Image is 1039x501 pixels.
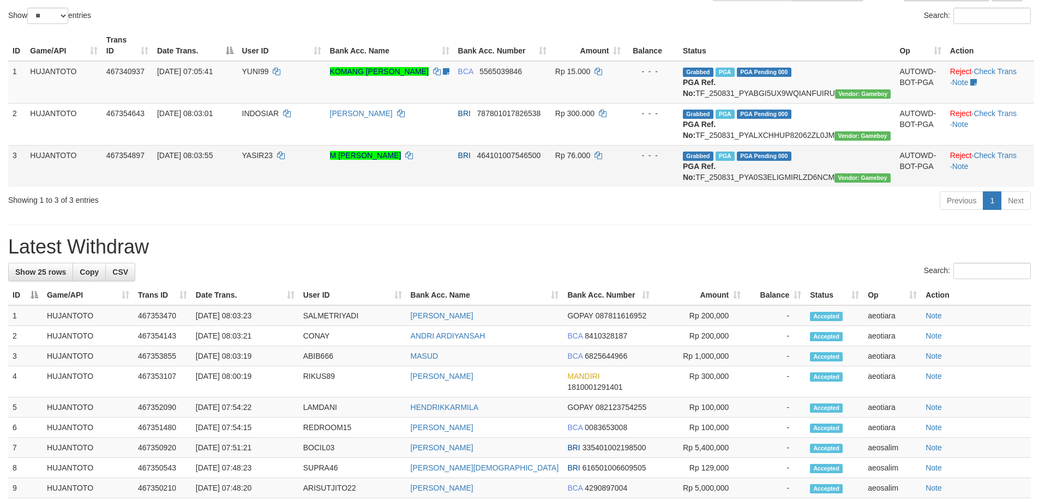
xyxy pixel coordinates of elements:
[43,397,134,418] td: HUJANTOTO
[454,30,551,61] th: Bank Acc. Number: activate to sort column ascending
[940,191,983,210] a: Previous
[411,443,473,452] a: [PERSON_NAME]
[43,326,134,346] td: HUJANTOTO
[106,109,145,118] span: 467354643
[716,152,735,161] span: Marked by aeosalim
[946,61,1034,104] td: · ·
[330,109,393,118] a: [PERSON_NAME]
[191,397,299,418] td: [DATE] 07:54:22
[8,326,43,346] td: 2
[835,89,891,99] span: Vendor URL: https://payment21.1velocity.biz
[242,109,279,118] span: INDOSIAR
[8,397,43,418] td: 5
[834,131,890,141] span: Vendor URL: https://payment21.1velocity.biz
[953,263,1031,279] input: Search:
[80,268,99,276] span: Copy
[834,173,890,183] span: Vendor URL: https://payment21.1velocity.biz
[926,443,942,452] a: Note
[406,285,563,305] th: Bank Acc. Name: activate to sort column ascending
[567,463,580,472] span: BRI
[555,151,591,160] span: Rp 76.000
[299,458,406,478] td: SUPRA46
[411,372,473,381] a: [PERSON_NAME]
[863,366,921,397] td: aeotiara
[299,285,406,305] th: User ID: activate to sort column ascending
[737,110,791,119] span: PGA Pending
[567,311,593,320] span: GOPAY
[330,67,429,76] a: KOMANG [PERSON_NAME]
[299,366,406,397] td: RIKUS89
[810,484,843,493] span: Accepted
[863,305,921,326] td: aeotiara
[191,305,299,326] td: [DATE] 08:03:23
[477,151,541,160] span: Copy 464101007546500 to clipboard
[678,103,896,145] td: TF_250831_PYALXCHHUP82062ZL0JM
[654,346,745,366] td: Rp 1,000,000
[596,311,646,320] span: Copy 087811616952 to clipboard
[737,152,791,161] span: PGA Pending
[157,151,213,160] span: [DATE] 08:03:55
[926,423,942,432] a: Note
[810,372,843,382] span: Accepted
[582,443,646,452] span: Copy 335401002198500 to clipboard
[43,285,134,305] th: Game/API: activate to sort column ascending
[411,352,439,360] a: MASUD
[191,326,299,346] td: [DATE] 08:03:21
[745,458,806,478] td: -
[678,145,896,187] td: TF_250831_PYA0S3ELIGMIRLZD6NCM
[926,403,942,412] a: Note
[8,263,73,281] a: Show 25 rows
[926,311,942,320] a: Note
[895,30,945,61] th: Op: activate to sort column ascending
[134,397,191,418] td: 467352090
[134,366,191,397] td: 467353107
[745,326,806,346] td: -
[952,78,969,87] a: Note
[926,352,942,360] a: Note
[458,67,473,76] span: BCA
[683,120,716,140] b: PGA Ref. No:
[326,30,454,61] th: Bank Acc. Name: activate to sort column ascending
[585,331,627,340] span: Copy 8410328187 to clipboard
[458,151,471,160] span: BRI
[924,263,1031,279] label: Search:
[1001,191,1031,210] a: Next
[43,458,134,478] td: HUJANTOTO
[810,312,843,321] span: Accepted
[567,383,622,391] span: Copy 1810001291401 to clipboard
[654,326,745,346] td: Rp 200,000
[863,438,921,458] td: aeosalim
[946,30,1034,61] th: Action
[863,478,921,498] td: aeosalim
[974,151,1017,160] a: Check Trans
[895,145,945,187] td: AUTOWD-BOT-PGA
[8,366,43,397] td: 4
[458,109,471,118] span: BRI
[134,418,191,438] td: 467351480
[157,109,213,118] span: [DATE] 08:03:01
[716,110,735,119] span: Marked by aeosalim
[952,162,969,171] a: Note
[479,67,522,76] span: Copy 5565039846 to clipboard
[810,403,843,413] span: Accepted
[983,191,1001,210] a: 1
[563,285,654,305] th: Bank Acc. Number: activate to sort column ascending
[683,78,716,98] b: PGA Ref. No:
[567,443,580,452] span: BRI
[567,331,582,340] span: BCA
[8,305,43,326] td: 1
[8,61,26,104] td: 1
[411,311,473,320] a: [PERSON_NAME]
[411,403,478,412] a: HENDRIKKARMILA
[974,67,1017,76] a: Check Trans
[683,152,713,161] span: Grabbed
[555,109,594,118] span: Rp 300.000
[555,67,591,76] span: Rp 15.000
[950,151,972,160] a: Reject
[585,352,627,360] span: Copy 6825644966 to clipboard
[191,346,299,366] td: [DATE] 08:03:19
[654,458,745,478] td: Rp 129,000
[8,438,43,458] td: 7
[950,109,972,118] a: Reject
[716,68,735,77] span: Marked by aeosalim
